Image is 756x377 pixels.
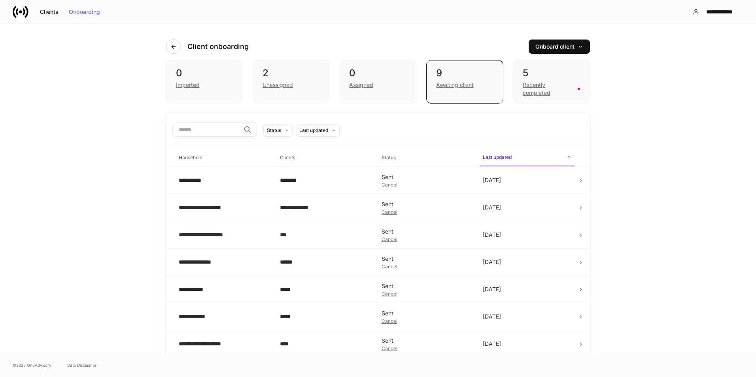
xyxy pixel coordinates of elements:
[339,60,416,104] div: 0Assigned
[382,292,397,296] button: Cancel
[483,153,512,161] h6: Last updated
[382,200,470,208] div: Sent
[299,126,328,134] div: Last updated
[382,210,397,215] button: Cancel
[176,67,233,79] div: 0
[13,362,51,368] span: © 2025 OneAdvisory
[349,81,373,89] div: Assigned
[523,81,573,97] div: Recently completed
[382,183,397,187] button: Cancel
[67,362,96,368] a: Data Disclaimer
[64,6,105,18] button: Onboarding
[280,154,295,161] h6: Clients
[179,154,202,161] h6: Household
[382,237,397,242] button: Cancel
[436,67,493,79] div: 9
[187,42,249,51] h4: Client onboarding
[382,154,396,161] h6: Status
[476,303,578,330] td: [DATE]
[263,67,320,79] div: 2
[277,150,372,166] span: Clients
[513,60,590,104] div: 5Recently completed
[476,330,578,358] td: [DATE]
[523,67,580,79] div: 5
[176,150,270,166] span: Household
[263,81,293,89] div: Unassigned
[436,81,474,89] div: Awaiting client
[378,150,473,166] span: Status
[476,167,578,194] td: [DATE]
[529,40,590,54] button: Onboard client
[476,221,578,249] td: [DATE]
[349,67,406,79] div: 0
[426,60,503,104] div: 9Awaiting client
[296,124,340,137] button: Last updated
[176,81,200,89] div: Imported
[382,228,470,236] div: Sent
[35,6,64,18] button: Clients
[382,282,470,290] div: Sent
[476,276,578,303] td: [DATE]
[476,249,578,276] td: [DATE]
[253,60,330,104] div: 2Unassigned
[382,346,397,351] button: Cancel
[382,319,397,324] button: Cancel
[166,60,243,104] div: 0Imported
[382,309,470,317] div: Sent
[263,124,293,137] button: Status
[382,264,397,269] button: Cancel
[382,255,470,263] div: Sent
[480,149,575,166] span: Last updated
[40,9,59,15] div: Clients
[476,194,578,221] td: [DATE]
[535,44,583,49] div: Onboard client
[382,337,470,345] div: Sent
[267,126,281,134] div: Status
[69,9,100,15] div: Onboarding
[382,173,470,181] div: Sent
